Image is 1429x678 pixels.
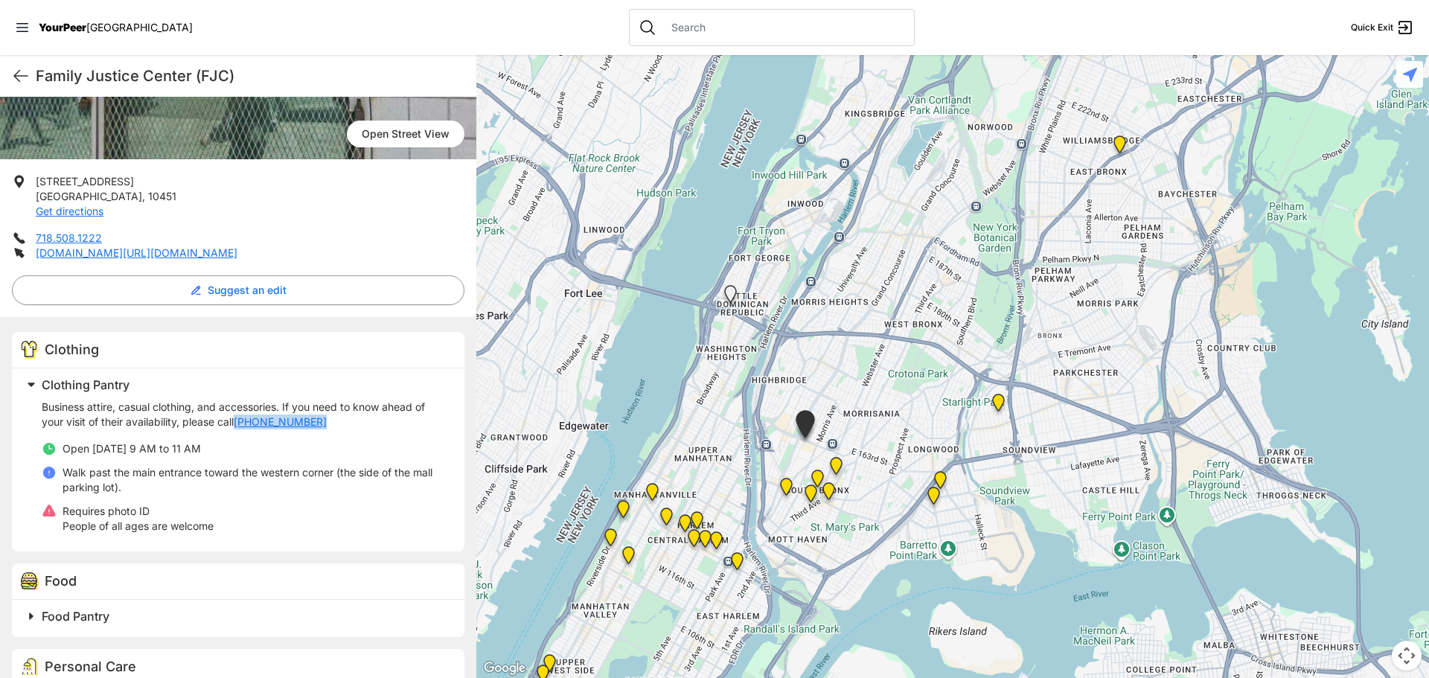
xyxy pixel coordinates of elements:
span: [GEOGRAPHIC_DATA] [36,190,142,202]
span: Open [DATE] 9 AM to 11 AM [63,442,201,455]
span: Food Pantry [42,609,109,624]
span: Quick Exit [1351,22,1393,33]
span: People of all ages are welcome [63,519,214,532]
div: Manhattan [690,524,720,560]
span: , [142,190,145,202]
span: [GEOGRAPHIC_DATA] [86,21,193,33]
a: [PHONE_NUMBER] [234,415,327,429]
button: Suggest an edit [12,275,464,305]
p: Walk past the main entrance toward the western corner (the side of the mall parking lot). [63,465,447,495]
span: Suggest an edit [208,283,287,298]
h1: Family Justice Center (FJC) [36,65,464,86]
div: Manhattan [608,494,639,530]
a: Get directions [36,205,103,217]
p: Requires photo ID [63,504,214,519]
div: The Cathedral Church of St. John the Divine [613,540,644,576]
span: Clothing [45,342,99,357]
span: 10451 [148,190,176,202]
img: Google [480,659,529,678]
div: East Tremont Head Start [983,388,1014,423]
div: The Bronx Pride Center [813,476,844,512]
input: Search [662,20,905,35]
a: Quick Exit [1351,19,1414,36]
div: The Bronx [802,464,833,499]
a: YourPeer[GEOGRAPHIC_DATA] [39,23,193,32]
p: Business attire, casual clothing, and accessories. If you need to know ahead of your visit of the... [42,400,447,429]
div: Harm Reduction Center [771,472,802,508]
a: [DOMAIN_NAME][URL][DOMAIN_NAME] [36,246,237,259]
div: Uptown/Harlem DYCD Youth Drop-in Center [670,508,700,544]
span: [STREET_ADDRESS] [36,175,134,188]
div: Bronx Youth Center (BYC) [821,451,851,487]
div: South Bronx NeON Works [787,404,824,450]
div: Ford Hall [595,522,626,558]
span: Clothing Pantry [42,377,130,392]
a: Open this area in Google Maps (opens a new window) [480,659,529,678]
div: Living Room 24-Hour Drop-In Center [925,465,956,501]
a: 718.508.1222 [36,231,102,244]
div: La Sala Drop-In Center [715,279,746,315]
div: East Harlem [701,525,732,561]
span: Personal Care [45,659,136,674]
div: The PILLARS – Holistic Recovery Support [651,502,682,537]
div: Main Location [722,546,752,582]
span: YourPeer [39,21,86,33]
div: Manhattan [682,505,712,541]
button: Map camera controls [1392,641,1422,671]
span: Food [45,573,77,589]
a: Open Street View [347,121,464,147]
